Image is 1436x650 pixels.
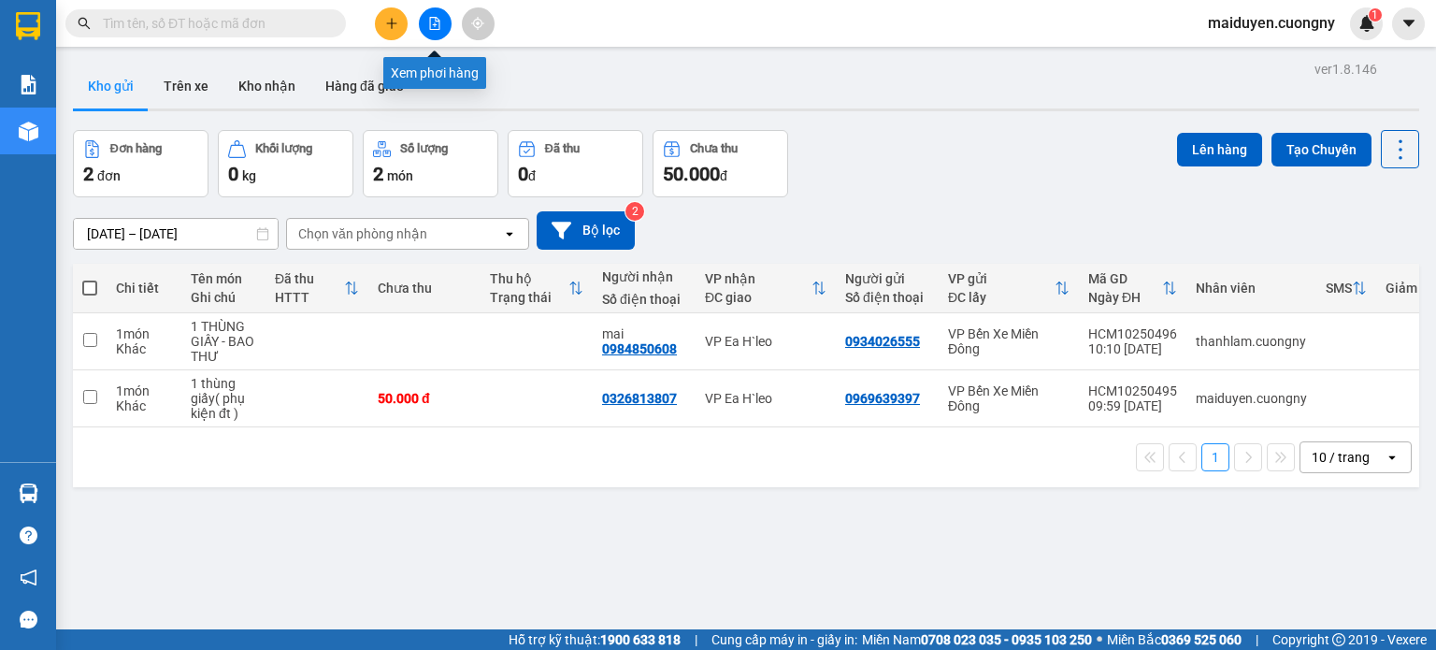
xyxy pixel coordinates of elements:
div: ĐC giao [705,290,811,305]
span: 2 [83,163,93,185]
div: Khối lượng [255,142,312,155]
div: Người nhận [602,269,686,284]
button: Hàng đã giao [310,64,419,108]
th: Toggle SortBy [481,264,593,313]
div: ĐC lấy [948,290,1055,305]
span: Hỗ trợ kỹ thuật: [509,629,681,650]
span: | [1256,629,1258,650]
span: đ [528,168,536,183]
div: thanhlam.cuongny [1196,334,1307,349]
div: Chưa thu [378,281,471,296]
div: 0969639397 [845,391,920,406]
div: 1 món [116,383,172,398]
button: Kho nhận [223,64,310,108]
div: Tên món [191,271,256,286]
img: logo-vxr [16,12,40,40]
button: caret-down [1392,7,1425,40]
button: Khối lượng0kg [218,130,353,197]
div: Đơn hàng [110,142,162,155]
button: Đã thu0đ [508,130,643,197]
span: Miền Nam [862,629,1092,650]
div: Số lượng [400,142,448,155]
span: 0 [228,163,238,185]
span: 50.000 [663,163,720,185]
div: VP nhận [705,271,811,286]
th: Toggle SortBy [266,264,368,313]
div: VP Bến Xe Miền Đông [948,326,1070,356]
span: đơn [97,168,121,183]
div: ver 1.8.146 [1314,59,1377,79]
button: plus [375,7,408,40]
div: VP Bến Xe Miền Đông [948,383,1070,413]
span: ⚪️ [1097,636,1102,643]
th: Toggle SortBy [1079,264,1186,313]
button: Kho gửi [73,64,149,108]
span: message [20,611,37,628]
div: 10 / trang [1312,448,1370,467]
span: Miền Bắc [1107,629,1242,650]
span: món [387,168,413,183]
span: notification [20,569,37,586]
div: 0984850608 [602,341,677,356]
span: đ [720,168,727,183]
div: Thu hộ [490,271,568,286]
span: | [695,629,697,650]
span: search [78,17,91,30]
span: file-add [428,17,441,30]
button: Bộ lọc [537,211,635,250]
div: HTTT [275,290,344,305]
button: Số lượng2món [363,130,498,197]
div: Chi tiết [116,281,172,296]
div: 1 thùng giấy( phụ kiện đt ) [191,376,256,421]
button: Trên xe [149,64,223,108]
sup: 2 [625,202,644,221]
sup: 1 [1369,8,1382,22]
div: Ghi chú [191,290,256,305]
button: Chưa thu50.000đ [653,130,788,197]
div: VP Ea H`leo [705,391,826,406]
span: copyright [1332,633,1345,646]
span: aim [471,17,484,30]
div: VP gửi [948,271,1055,286]
div: Trạng thái [490,290,568,305]
span: 0 [518,163,528,185]
th: Toggle SortBy [696,264,836,313]
span: 1 [1371,8,1378,22]
div: Nhân viên [1196,281,1307,296]
div: Người gửi [845,271,929,286]
th: Toggle SortBy [939,264,1079,313]
div: Khác [116,341,172,356]
span: kg [242,168,256,183]
div: mai [602,326,686,341]
strong: 0708 023 035 - 0935 103 250 [921,632,1092,647]
span: maiduyen.cuongny [1193,11,1350,35]
div: Chưa thu [690,142,738,155]
div: Mã GD [1088,271,1162,286]
span: question-circle [20,527,37,544]
svg: open [502,226,517,241]
input: Tìm tên, số ĐT hoặc mã đơn [103,13,323,34]
th: Toggle SortBy [1316,264,1376,313]
img: icon-new-feature [1358,15,1375,32]
div: 0326813807 [602,391,677,406]
strong: 1900 633 818 [600,632,681,647]
span: plus [385,17,398,30]
button: aim [462,7,495,40]
span: Cung cấp máy in - giấy in: [711,629,857,650]
div: 1 THÙNG GIẤY - BAO THƯ [191,319,256,364]
button: Đơn hàng2đơn [73,130,208,197]
input: Select a date range. [74,219,278,249]
div: 1 món [116,326,172,341]
div: HCM10250496 [1088,326,1177,341]
div: 09:59 [DATE] [1088,398,1177,413]
div: SMS [1326,281,1352,296]
button: Lên hàng [1177,133,1262,166]
button: Tạo Chuyến [1271,133,1371,166]
strong: 0369 525 060 [1161,632,1242,647]
span: caret-down [1400,15,1417,32]
div: 10:10 [DATE] [1088,341,1177,356]
button: 1 [1201,443,1229,471]
div: Đã thu [275,271,344,286]
span: 2 [373,163,383,185]
div: 50.000 đ [378,391,471,406]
